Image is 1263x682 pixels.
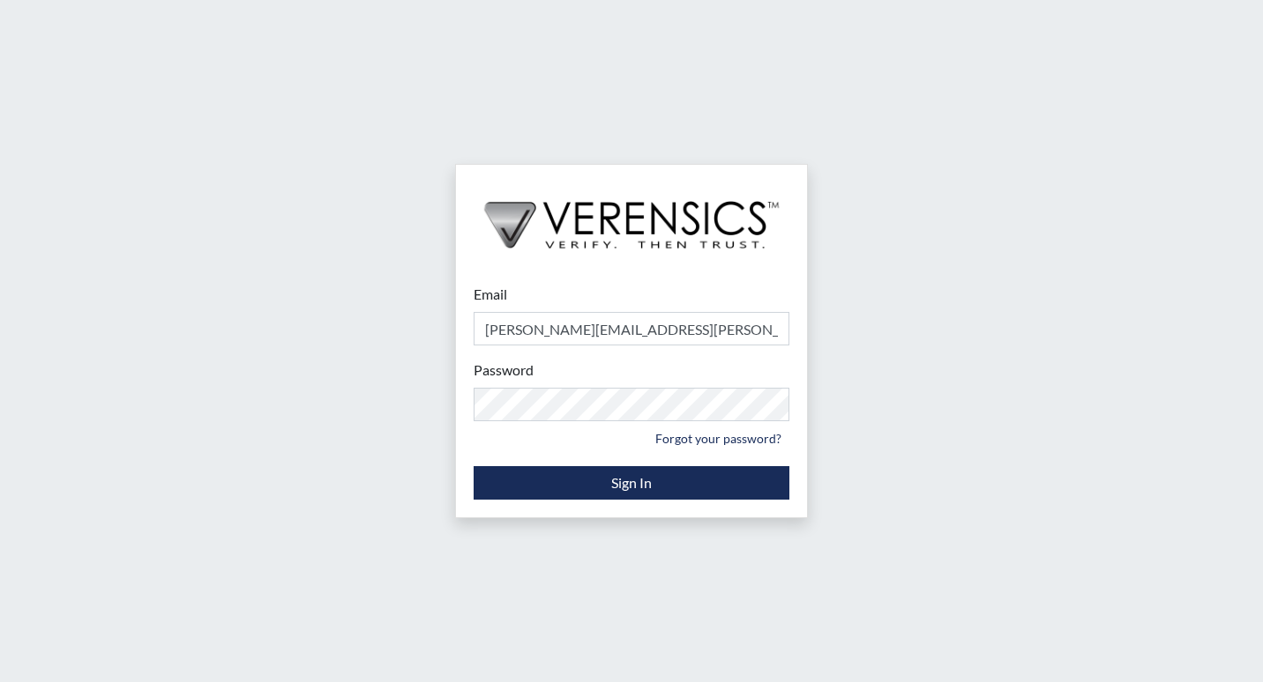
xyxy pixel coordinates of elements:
button: Sign In [474,466,789,500]
input: Email [474,312,789,345]
label: Email [474,284,507,305]
a: Forgot your password? [647,425,789,452]
img: logo-wide-black.2aad4157.png [456,165,807,267]
label: Password [474,360,534,381]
